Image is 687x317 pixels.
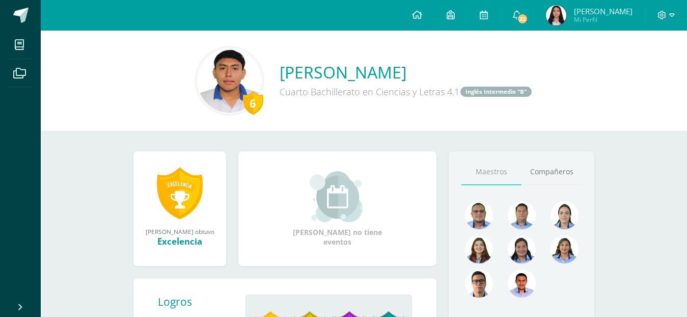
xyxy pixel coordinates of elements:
img: cc0c97458428ff7fb5cd31c6f23e5075.png [508,270,536,298]
div: 6 [243,91,263,115]
div: Logros [158,295,237,309]
img: a01a7cb88695f208475393b266728c8f.png [546,5,566,25]
div: [PERSON_NAME] obtuvo [144,227,216,235]
img: a9adb280a5deb02de052525b0213cdb9.png [465,235,493,263]
span: 22 [517,13,528,24]
div: [PERSON_NAME] no tiene eventos [287,171,389,247]
a: Maestros [461,159,521,185]
img: 99962f3fa423c9b8099341731b303440.png [465,201,493,229]
img: 2ac039123ac5bd71a02663c3aa063ac8.png [508,201,536,229]
img: event_small.png [310,171,365,222]
div: Excelencia [144,235,216,247]
img: 72fdff6db23ea16c182e3ba03ce826f1.png [551,235,579,263]
div: Cuarto Bachillerato en Ciencias y Letras 4.1 [280,83,533,100]
span: [PERSON_NAME] [574,6,633,16]
a: Inglés Intermedio "B" [460,87,532,96]
a: [PERSON_NAME] [280,61,533,83]
img: b3275fa016b95109afc471d3b448d7ac.png [465,270,493,298]
img: 375aecfb130304131abdbe7791f44736.png [551,201,579,229]
img: 4a7f7f1a360f3d8e2a3425f4c4febaf9.png [508,235,536,263]
span: Mi Perfil [574,15,633,24]
img: 724933f34d07de89937eab17980c70a2.png [198,49,261,113]
a: Compañeros [521,159,582,185]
